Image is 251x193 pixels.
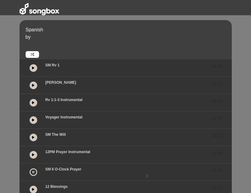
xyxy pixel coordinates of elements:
[212,81,222,87] span: 03:27
[212,167,222,174] span: 01:32
[45,132,66,137] p: SM The Will
[45,80,76,85] p: [PERSON_NAME]
[45,62,60,68] p: SM Rv 1
[26,34,31,40] span: by
[212,150,222,156] span: 02:38
[45,184,68,189] p: 12 Blessings
[45,114,83,120] p: Voyager Instrumental
[212,185,222,191] span: 00:53
[45,167,81,172] p: SM 6 o-clock prayer
[212,63,222,70] span: 04:09
[26,26,230,33] p: Spanish
[212,98,222,104] span: 02:02
[45,149,90,155] p: 12PM Prayer Instrumental
[212,115,222,122] span: 02:20
[45,97,83,103] p: Rv 1:1-3 Instrumental
[20,3,59,15] img: songbox-logo-white.png
[212,133,222,139] span: 03:10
